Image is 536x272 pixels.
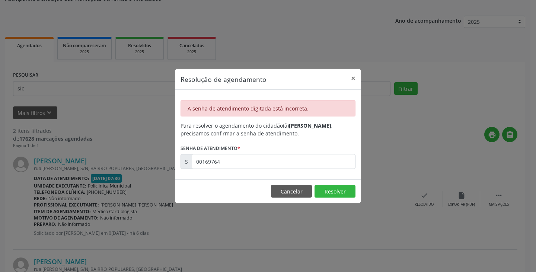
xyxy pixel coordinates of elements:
button: Cancelar [271,185,312,198]
div: A senha de atendimento digitada está incorreta. [181,100,355,116]
button: Close [346,69,361,87]
label: Senha de atendimento [181,143,240,154]
div: S [181,154,192,169]
div: Para resolver o agendamento do cidadão(ã) , precisamos confirmar a senha de atendimento. [181,122,355,137]
b: [PERSON_NAME] [289,122,331,129]
button: Resolver [315,185,355,198]
h5: Resolução de agendamento [181,74,267,84]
